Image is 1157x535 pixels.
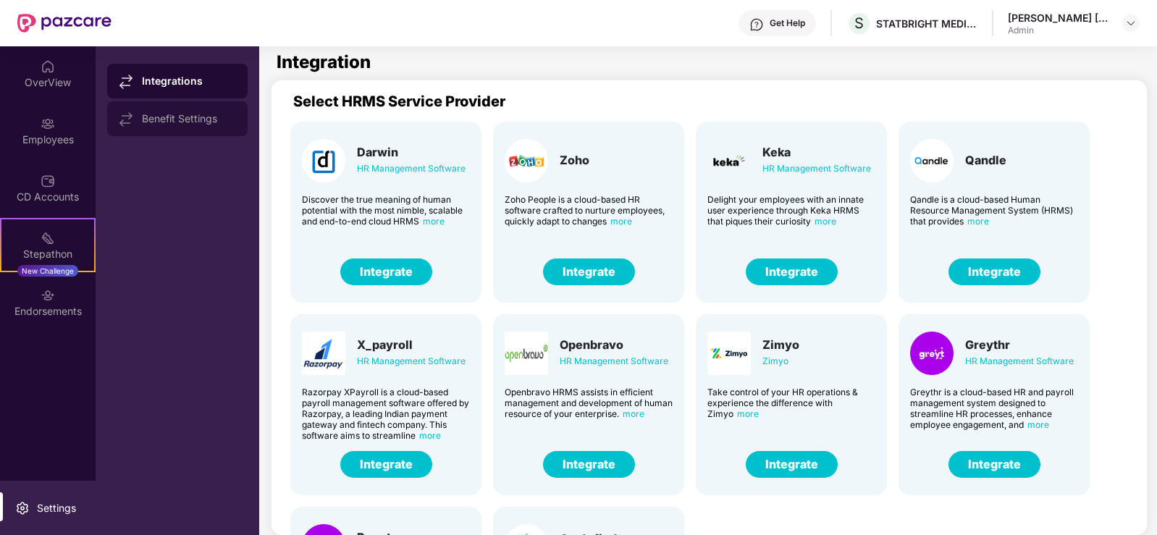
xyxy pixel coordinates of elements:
[41,117,55,131] img: svg+xml;base64,PHN2ZyBpZD0iRW1wbG95ZWVzIiB4bWxucz0iaHR0cDovL3d3dy53My5vcmcvMjAwMC9zdmciIHdpZHRoPS...
[707,194,875,227] div: Delight your employees with an innate user experience through Keka HRMS that piques their curiosity
[41,288,55,303] img: svg+xml;base64,PHN2ZyBpZD0iRW5kb3JzZW1lbnRzIiB4bWxucz0iaHR0cDovL3d3dy53My5vcmcvMjAwMC9zdmciIHdpZH...
[965,337,1074,352] div: Greythr
[910,194,1078,227] div: Qandle is a cloud-based Human Resource Management System (HRMS) that provides
[302,139,345,182] img: Card Logo
[119,75,133,89] img: svg+xml;base64,PHN2ZyB4bWxucz0iaHR0cDovL3d3dy53My5vcmcvMjAwMC9zdmciIHdpZHRoPSIxNy44MzIiIGhlaWdodD...
[33,501,80,515] div: Settings
[119,112,133,127] img: svg+xml;base64,PHN2ZyB4bWxucz0iaHR0cDovL3d3dy53My5vcmcvMjAwMC9zdmciIHdpZHRoPSIxNy44MzIiIGhlaWdodD...
[749,17,764,32] img: svg+xml;base64,PHN2ZyBpZD0iSGVscC0zMngzMiIgeG1sbnM9Imh0dHA6Ly93d3cudzMub3JnLzIwMDAvc3ZnIiB3aWR0aD...
[340,258,432,285] button: Integrate
[41,59,55,74] img: svg+xml;base64,PHN2ZyBpZD0iSG9tZSIgeG1sbnM9Imh0dHA6Ly93d3cudzMub3JnLzIwMDAvc3ZnIiB3aWR0aD0iMjAiIG...
[340,451,432,478] button: Integrate
[762,337,799,352] div: Zimyo
[610,216,632,227] span: more
[910,387,1078,430] div: Greythr is a cloud-based HR and payroll management system designed to streamline HR processes, en...
[762,161,871,177] div: HR Management Software
[302,387,470,441] div: Razorpay XPayroll is a cloud-based payroll management software offered by Razorpay, a leading Ind...
[965,153,1006,167] div: Qandle
[948,258,1040,285] button: Integrate
[762,353,799,369] div: Zimyo
[302,332,345,375] img: Card Logo
[1027,419,1049,430] span: more
[876,17,977,30] div: STATBRIGHT MEDIA PRIVATE LIMITED
[543,451,635,478] button: Integrate
[505,194,673,227] div: Zoho People is a cloud-based HR software crafted to nurture employees, quickly adapt to changes
[707,139,751,182] img: Card Logo
[302,194,470,227] div: Discover the true meaning of human potential with the most nimble, scalable and end-to-end cloud ...
[762,145,871,159] div: Keka
[505,387,673,419] div: Openbravo HRMS assists in efficient management and development of human resource of your enterprise.
[1,247,94,261] div: Stepathon
[543,258,635,285] button: Integrate
[560,337,668,352] div: Openbravo
[17,14,112,33] img: New Pazcare Logo
[357,353,466,369] div: HR Management Software
[770,17,805,29] div: Get Help
[965,353,1074,369] div: HR Management Software
[142,113,236,125] div: Benefit Settings
[910,139,954,182] img: Card Logo
[505,139,548,182] img: Card Logo
[357,145,466,159] div: Darwin
[746,451,838,478] button: Integrate
[1008,25,1109,36] div: Admin
[967,216,989,227] span: more
[910,332,954,375] img: Card Logo
[41,174,55,188] img: svg+xml;base64,PHN2ZyBpZD0iQ0RfQWNjb3VudHMiIGRhdGEtbmFtZT0iQ0QgQWNjb3VudHMiIHhtbG5zPSJodHRwOi8vd3...
[737,408,759,419] span: more
[142,74,236,88] div: Integrations
[815,216,836,227] span: more
[1125,17,1137,29] img: svg+xml;base64,PHN2ZyBpZD0iRHJvcGRvd24tMzJ4MzIiIHhtbG5zPSJodHRwOi8vd3d3LnczLm9yZy8yMDAwL3N2ZyIgd2...
[746,258,838,285] button: Integrate
[419,430,441,441] span: more
[505,332,548,375] img: Card Logo
[357,161,466,177] div: HR Management Software
[15,501,30,515] img: svg+xml;base64,PHN2ZyBpZD0iU2V0dGluZy0yMHgyMCIgeG1sbnM9Imh0dHA6Ly93d3cudzMub3JnLzIwMDAvc3ZnIiB3aW...
[423,216,445,227] span: more
[560,353,668,369] div: HR Management Software
[357,337,466,352] div: X_payroll
[17,265,78,277] div: New Challenge
[707,332,751,375] img: Card Logo
[707,387,875,419] div: Take control of your HR operations & experience the difference with Zimyo
[854,14,864,32] span: S
[41,231,55,245] img: svg+xml;base64,PHN2ZyB4bWxucz0iaHR0cDovL3d3dy53My5vcmcvMjAwMC9zdmciIHdpZHRoPSIyMSIgaGVpZ2h0PSIyMC...
[948,451,1040,478] button: Integrate
[560,153,589,167] div: Zoho
[1008,11,1109,25] div: [PERSON_NAME] [PERSON_NAME]
[623,408,644,419] span: more
[277,54,371,71] h1: Integration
